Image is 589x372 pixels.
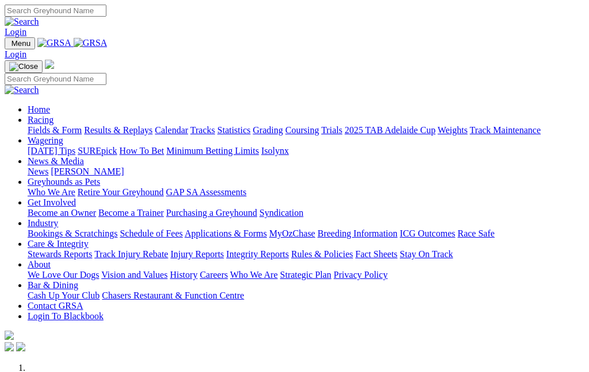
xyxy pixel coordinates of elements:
[230,270,278,280] a: Who We Are
[28,104,50,114] a: Home
[28,228,584,239] div: Industry
[78,146,117,156] a: SUREpick
[155,125,188,135] a: Calendar
[28,177,100,187] a: Greyhounds as Pets
[170,249,224,259] a: Injury Reports
[5,17,39,27] img: Search
[5,342,14,351] img: facebook.svg
[5,73,106,85] input: Search
[28,239,89,249] a: Care & Integrity
[28,290,584,301] div: Bar & Dining
[28,125,82,135] a: Fields & Form
[28,115,53,125] a: Racing
[28,218,58,228] a: Industry
[28,259,51,269] a: About
[28,197,76,207] a: Get Involved
[28,187,75,197] a: Who We Are
[12,39,30,48] span: Menu
[438,125,468,135] a: Weights
[28,249,584,259] div: Care & Integrity
[102,290,244,300] a: Chasers Restaurant & Function Centre
[5,49,26,59] a: Login
[28,270,584,280] div: About
[9,62,38,71] img: Close
[345,125,435,135] a: 2025 TAB Adelaide Cup
[457,228,494,238] a: Race Safe
[28,156,84,166] a: News & Media
[28,208,96,218] a: Become an Owner
[200,270,228,280] a: Careers
[37,38,71,48] img: GRSA
[261,146,289,156] a: Isolynx
[120,146,165,156] a: How To Bet
[253,125,283,135] a: Grading
[78,187,164,197] a: Retire Your Greyhound
[5,60,43,73] button: Toggle navigation
[166,208,257,218] a: Purchasing a Greyhound
[74,38,108,48] img: GRSA
[318,228,397,238] a: Breeding Information
[166,146,259,156] a: Minimum Betting Limits
[28,166,48,176] a: News
[120,228,182,238] a: Schedule of Fees
[28,208,584,218] div: Get Involved
[280,270,331,280] a: Strategic Plan
[101,270,167,280] a: Vision and Values
[269,228,315,238] a: MyOzChase
[400,228,455,238] a: ICG Outcomes
[226,249,289,259] a: Integrity Reports
[28,135,63,145] a: Wagering
[28,270,99,280] a: We Love Our Dogs
[28,311,104,321] a: Login To Blackbook
[28,290,100,300] a: Cash Up Your Club
[51,166,124,176] a: [PERSON_NAME]
[28,249,92,259] a: Stewards Reports
[355,249,397,259] a: Fact Sheets
[5,5,106,17] input: Search
[285,125,319,135] a: Coursing
[28,146,75,156] a: [DATE] Tips
[28,146,584,156] div: Wagering
[98,208,164,218] a: Become a Trainer
[84,125,152,135] a: Results & Replays
[5,37,35,49] button: Toggle navigation
[5,27,26,37] a: Login
[334,270,388,280] a: Privacy Policy
[291,249,353,259] a: Rules & Policies
[45,60,54,69] img: logo-grsa-white.png
[16,342,25,351] img: twitter.svg
[470,125,541,135] a: Track Maintenance
[217,125,251,135] a: Statistics
[190,125,215,135] a: Tracks
[170,270,197,280] a: History
[321,125,342,135] a: Trials
[166,187,247,197] a: GAP SA Assessments
[400,249,453,259] a: Stay On Track
[5,331,14,340] img: logo-grsa-white.png
[28,187,584,197] div: Greyhounds as Pets
[28,301,83,311] a: Contact GRSA
[28,166,584,177] div: News & Media
[185,228,267,238] a: Applications & Forms
[259,208,303,218] a: Syndication
[28,280,78,290] a: Bar & Dining
[5,85,39,95] img: Search
[94,249,168,259] a: Track Injury Rebate
[28,125,584,135] div: Racing
[28,228,117,238] a: Bookings & Scratchings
